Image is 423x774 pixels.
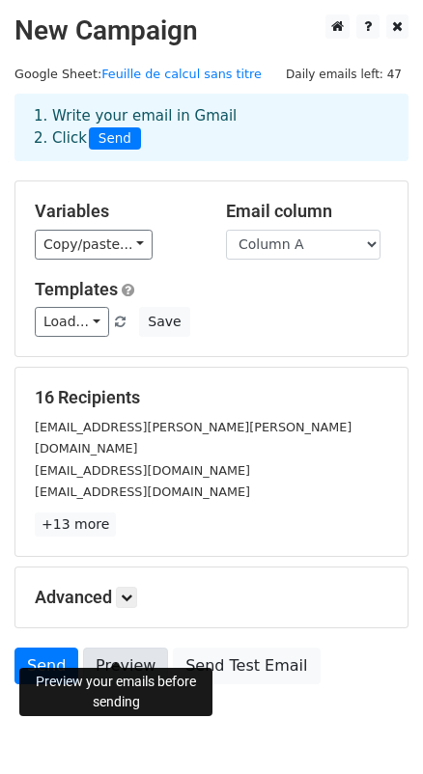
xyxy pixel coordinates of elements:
a: Send Test Email [173,648,320,684]
a: +13 more [35,512,116,537]
a: Preview [83,648,168,684]
div: Preview your emails before sending [19,668,212,716]
a: Load... [35,307,109,337]
h5: Email column [226,201,388,222]
a: Daily emails left: 47 [279,67,409,81]
button: Save [139,307,189,337]
a: Templates [35,279,118,299]
small: [EMAIL_ADDRESS][DOMAIN_NAME] [35,463,250,478]
a: Feuille de calcul sans titre [101,67,262,81]
div: Widget de chat [326,681,423,774]
span: Daily emails left: 47 [279,64,409,85]
h5: 16 Recipients [35,387,388,408]
h2: New Campaign [14,14,409,47]
iframe: Chat Widget [326,681,423,774]
div: 1. Write your email in Gmail 2. Click [19,105,404,150]
h5: Advanced [35,587,388,608]
a: Copy/paste... [35,230,153,260]
a: Send [14,648,78,684]
small: Google Sheet: [14,67,262,81]
small: [EMAIL_ADDRESS][DOMAIN_NAME] [35,484,250,499]
span: Send [89,127,141,151]
small: [EMAIL_ADDRESS][PERSON_NAME][PERSON_NAME][DOMAIN_NAME] [35,420,352,456]
h5: Variables [35,201,197,222]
